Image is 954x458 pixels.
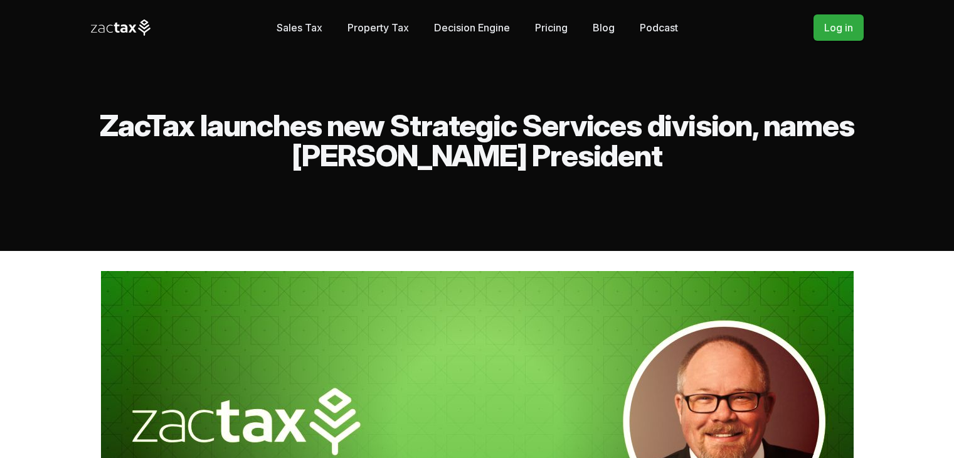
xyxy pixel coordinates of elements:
h2: ZacTax launches new Strategic Services division, names [PERSON_NAME] President [91,110,864,171]
a: Property Tax [347,15,409,40]
a: Podcast [640,15,678,40]
a: Sales Tax [277,15,322,40]
a: Pricing [535,15,568,40]
a: Blog [593,15,615,40]
a: Decision Engine [434,15,510,40]
a: Log in [814,14,864,41]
